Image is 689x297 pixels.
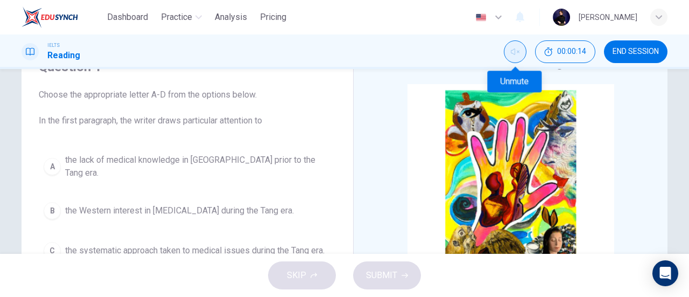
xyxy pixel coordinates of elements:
div: Unmute [504,40,526,63]
button: END SESSION [604,40,667,63]
button: Bthe Western interest in [MEDICAL_DATA] during the Tang era. [39,197,336,224]
button: Analysis [210,8,251,27]
div: A [44,158,61,175]
button: Practice [157,8,206,27]
img: EduSynch logo [22,6,78,28]
span: the lack of medical knowledge in [GEOGRAPHIC_DATA] prior to the Tang era. [65,154,331,179]
div: Hide [535,40,595,63]
span: Analysis [215,11,247,24]
button: 00:00:14 [535,40,595,63]
span: IELTS [47,42,60,49]
span: Choose the appropriate letter A-D from the options below. In the first paragraph, the writer draw... [39,88,336,127]
a: EduSynch logo [22,6,103,28]
div: Open Intercom Messenger [652,260,678,286]
div: B [44,202,61,219]
div: C [44,242,61,259]
button: Athe lack of medical knowledge in [GEOGRAPHIC_DATA] prior to the Tang era. [39,149,336,184]
span: the Western interest in [MEDICAL_DATA] during the Tang era. [65,204,294,217]
button: Dashboard [103,8,152,27]
span: Dashboard [107,11,148,24]
h1: Reading [47,49,80,62]
div: [PERSON_NAME] [579,11,637,24]
img: en [474,13,488,22]
span: Practice [161,11,192,24]
img: Profile picture [553,9,570,26]
span: Pricing [260,11,286,24]
div: Unmute [487,71,542,92]
button: Cthe systematic approach taken to medical issues during the Tang era. [39,237,336,264]
span: 00:00:14 [557,47,586,56]
button: Pricing [256,8,291,27]
span: the systematic approach taken to medical issues during the Tang era. [65,244,325,257]
span: END SESSION [613,47,659,56]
